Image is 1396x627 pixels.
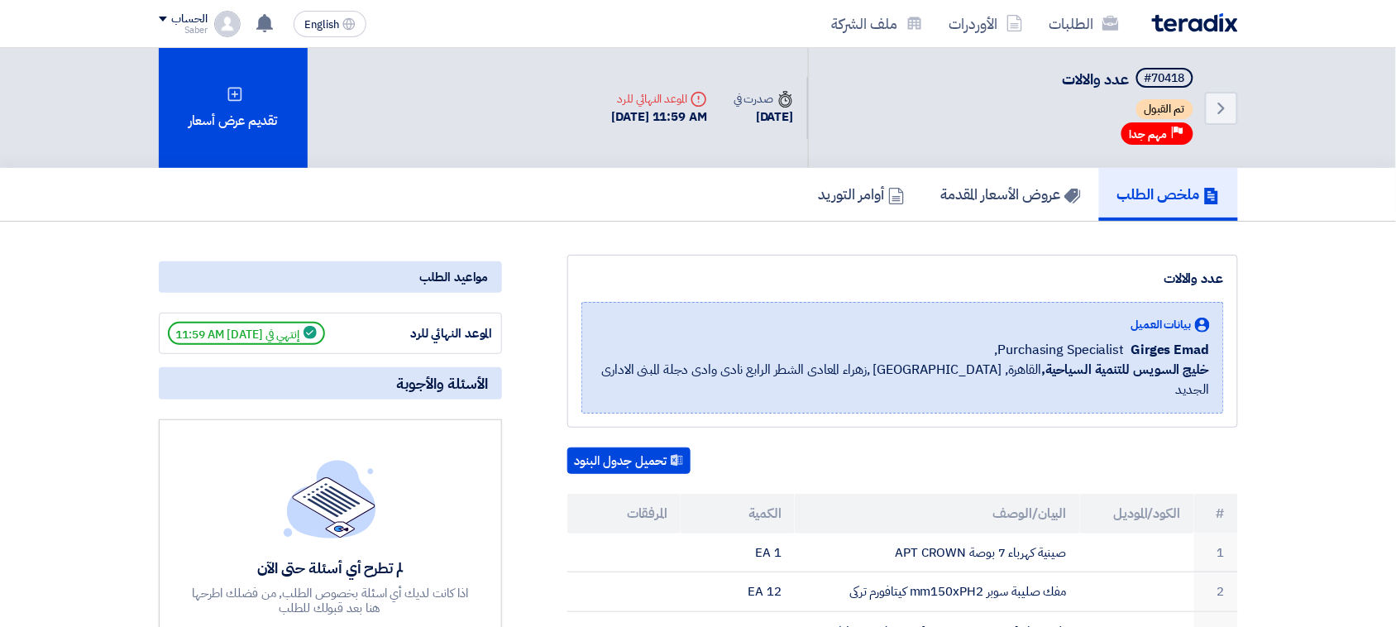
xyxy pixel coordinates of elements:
[941,184,1081,203] h5: عروض الأسعار المقدمة
[581,269,1224,289] div: عدد والالات
[172,12,208,26] div: الحساب
[681,572,795,612] td: 12 EA
[1063,68,1130,90] span: عدد والالات
[995,340,1125,360] span: Purchasing Specialist,
[567,448,691,474] button: تحميل جدول البنود
[397,374,489,393] span: الأسئلة والأجوبة
[795,494,1080,534] th: البيان/الوصف
[923,168,1099,221] a: عروض الأسعار المقدمة
[801,168,923,221] a: أوامر التوريد
[159,26,208,35] div: Saber
[1041,360,1209,380] b: خليج السويس للتنمية السياحية,
[795,572,1080,612] td: مفك صليبة سوبر mm150xPH2 كيتافورم تركى
[1131,340,1210,360] span: Girges Emad
[1099,168,1238,221] a: ملخص الطلب
[284,460,376,538] img: empty_state_list.svg
[1036,4,1132,43] a: الطلبات
[1145,73,1185,84] div: #70418
[612,108,708,127] div: [DATE] 11:59 AM
[936,4,1036,43] a: الأوردرات
[1152,13,1238,32] img: Teradix logo
[1130,127,1168,142] span: مهم جدا
[189,558,471,577] div: لم تطرح أي أسئلة حتى الآن
[369,324,493,343] div: الموعد النهائي للرد
[1131,316,1192,333] span: بيانات العميل
[1117,184,1220,203] h5: ملخص الطلب
[1136,99,1193,119] span: تم القبول
[214,11,241,37] img: profile_test.png
[168,322,325,345] span: إنتهي في [DATE] 11:59 AM
[595,360,1210,400] span: القاهرة, [GEOGRAPHIC_DATA] ,زهراء المعادى الشطر الرابع نادى وادى دجلة المبنى الادارى الجديد
[1194,534,1238,572] td: 1
[612,90,708,108] div: الموعد النهائي للرد
[567,494,681,534] th: المرفقات
[734,90,793,108] div: صدرت في
[159,48,308,168] div: تقديم عرض أسعار
[819,4,936,43] a: ملف الشركة
[304,19,339,31] span: English
[681,494,795,534] th: الكمية
[734,108,793,127] div: [DATE]
[1194,572,1238,612] td: 2
[819,184,905,203] h5: أوامر التوريد
[1063,68,1197,91] h5: عدد والالات
[1080,494,1194,534] th: الكود/الموديل
[681,534,795,572] td: 1 EA
[294,11,366,37] button: English
[189,586,471,615] div: اذا كانت لديك أي اسئلة بخصوص الطلب, من فضلك اطرحها هنا بعد قبولك للطلب
[159,261,502,293] div: مواعيد الطلب
[1194,494,1238,534] th: #
[795,534,1080,572] td: صينية كهرباء 7 بوصة APT CROWN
